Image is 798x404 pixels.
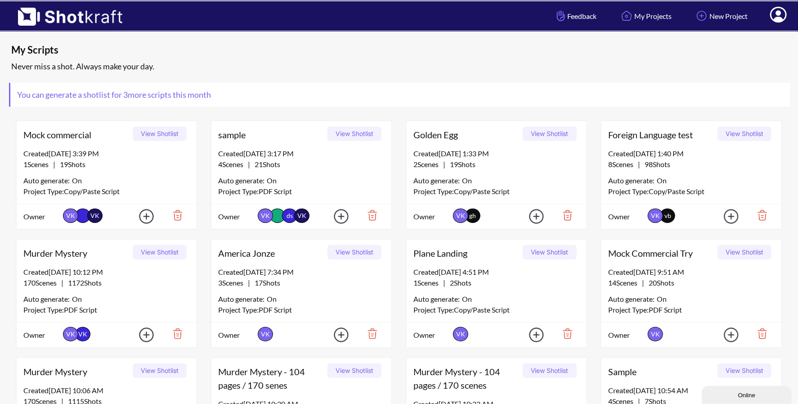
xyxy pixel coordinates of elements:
[159,208,190,223] img: Trash Icon
[702,384,794,404] iframe: chat widget
[75,327,90,341] span: VK
[258,327,273,341] span: VK
[159,326,190,341] img: Trash Icon
[87,209,103,223] span: VK
[23,159,85,170] span: |
[218,211,256,222] span: Owner
[413,186,580,197] div: Project Type: Copy/Paste Script
[327,245,381,259] button: View Shotlist
[608,148,775,159] div: Created [DATE] 1:40 PM
[72,175,82,186] span: On
[10,83,218,107] span: You can generate a shotlist for
[218,278,248,287] span: 3 Scenes
[218,267,385,277] div: Created [DATE] 7:34 PM
[413,128,520,141] span: Golden Egg
[413,246,520,260] span: Plane Landing
[354,208,385,223] img: Trash Icon
[294,209,309,223] span: VK
[63,278,102,287] span: 1172 Shots
[608,304,775,315] div: Project Type: PDF Script
[462,294,472,304] span: On
[608,175,657,186] span: Auto generate:
[648,327,663,341] span: VK
[413,159,475,170] span: |
[413,211,451,222] span: Owner
[608,385,775,396] div: Created [DATE] 10:54 AM
[282,209,297,223] span: ds
[413,304,580,315] div: Project Type: Copy/Paste Script
[133,127,187,141] button: View Shotlist
[218,246,324,260] span: America Jonze
[23,160,53,168] span: 1 Scenes
[657,294,667,304] span: On
[413,365,520,392] span: Murder Mystery - 104 pages / 170 scenes
[218,277,280,288] span: |
[23,175,72,186] span: Auto generate:
[608,246,714,260] span: Mock Commercial Try
[608,330,646,340] span: Owner
[413,330,451,340] span: Owner
[23,148,190,159] div: Created [DATE] 3:39 PM
[218,159,280,170] span: |
[125,206,157,227] img: Add Icon
[413,175,462,186] span: Auto generate:
[133,245,187,259] button: View Shotlist
[320,325,351,345] img: Add Icon
[469,212,476,219] span: gh
[710,325,741,345] img: Add Icon
[717,245,771,259] button: View Shotlist
[608,277,674,288] span: |
[608,160,638,168] span: 8 Scenes
[523,127,577,141] button: View Shotlist
[23,277,102,288] span: |
[717,127,771,141] button: View Shotlist
[413,267,580,277] div: Created [DATE] 4:51 PM
[644,278,674,287] span: 20 Shots
[23,304,190,315] div: Project Type: PDF Script
[55,160,85,168] span: 19 Shots
[523,363,577,378] button: View Shotlist
[23,365,130,378] span: Murder Mystery
[320,206,351,227] img: Add Icon
[549,208,580,223] img: Trash Icon
[694,8,709,23] img: Add Icon
[413,294,462,304] span: Auto generate:
[9,59,794,74] div: Never miss a shot. Always make your day.
[218,330,256,340] span: Owner
[250,160,280,168] span: 21 Shots
[23,330,61,340] span: Owner
[23,211,61,222] span: Owner
[710,206,741,227] img: Add Icon
[258,209,273,223] span: VK
[549,326,580,341] img: Trash Icon
[23,278,61,287] span: 170 Scenes
[218,175,267,186] span: Auto generate:
[250,278,280,287] span: 17 Shots
[657,175,667,186] span: On
[218,365,324,392] span: Murder Mystery - 104 pages / 170 senes
[63,209,78,223] span: VK
[453,327,468,341] span: VK
[218,128,324,141] span: sample
[63,327,78,341] span: VK
[445,160,475,168] span: 19 Shots
[555,11,596,21] span: Feedback
[23,246,130,260] span: Murder Mystery
[744,208,775,223] img: Trash Icon
[72,294,82,304] span: On
[608,211,646,222] span: Owner
[125,325,157,345] img: Add Icon
[354,326,385,341] img: Trash Icon
[23,385,190,396] div: Created [DATE] 10:06 AM
[218,148,385,159] div: Created [DATE] 3:17 PM
[608,128,714,141] span: Foreign Language test
[327,127,381,141] button: View Shotlist
[608,186,775,197] div: Project Type: Copy/Paste Script
[648,209,663,223] span: VK
[218,186,385,197] div: Project Type: PDF Script
[413,277,471,288] span: |
[744,326,775,341] img: Trash Icon
[717,363,771,378] button: View Shotlist
[445,278,471,287] span: 2 Shots
[608,159,670,170] span: |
